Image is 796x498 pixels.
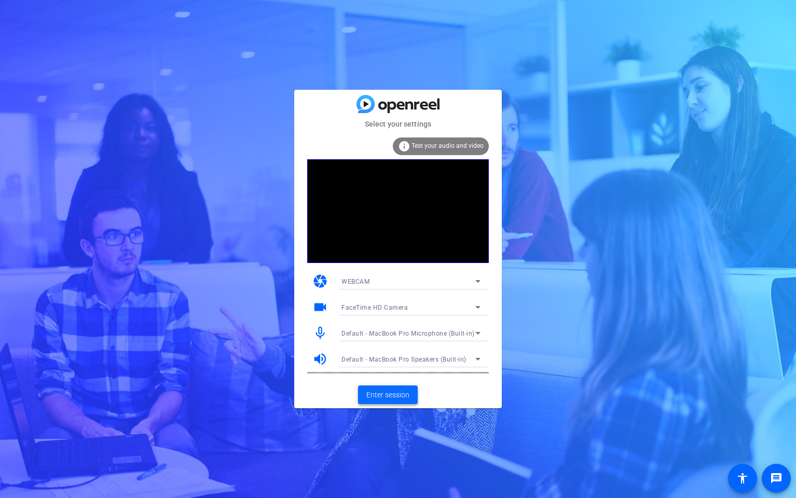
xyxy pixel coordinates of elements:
mat-icon: mic_none [312,325,328,341]
mat-icon: accessibility [736,472,749,485]
button: Enter session [358,385,418,404]
mat-icon: volume_up [312,351,328,367]
mat-card-subtitle: Select your settings [294,118,502,130]
mat-icon: videocam [312,299,328,315]
mat-icon: camera [312,273,328,289]
span: WEBCAM [341,278,369,285]
span: Default - MacBook Pro Microphone (Built-in) [341,330,475,337]
mat-icon: message [770,472,783,485]
span: Test your audio and video [411,142,484,149]
mat-icon: info [398,140,410,153]
span: FaceTime HD Camera [341,304,408,311]
span: Enter session [366,390,409,400]
img: blue-gradient.svg [356,95,440,113]
span: Default - MacBook Pro Speakers (Built-in) [341,356,466,363]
